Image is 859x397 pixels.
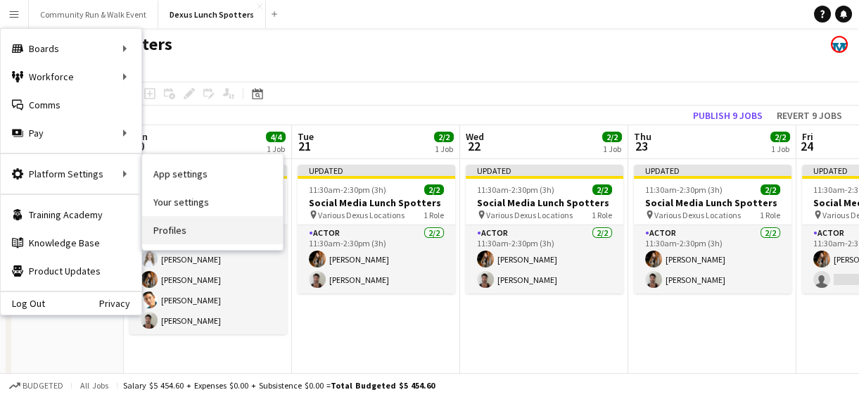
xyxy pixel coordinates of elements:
[486,210,573,220] span: Various Dexus Locations
[1,298,45,309] a: Log Out
[77,380,111,391] span: All jobs
[831,36,848,53] app-user-avatar: Kristin Kenneally
[634,225,791,294] app-card-role: Actor2/211:30am-2:30pm (3h)[PERSON_NAME][PERSON_NAME]
[634,165,791,176] div: Updated
[800,138,813,154] span: 24
[466,196,623,209] h3: Social Media Lunch Spotters
[602,132,622,142] span: 2/2
[466,130,484,143] span: Wed
[645,184,723,195] span: 11:30am-2:30pm (3h)
[267,144,285,154] div: 1 Job
[603,144,621,154] div: 1 Job
[123,380,435,391] div: Salary $5 454.60 + Expenses $0.00 + Subsistence $0.00 =
[298,130,314,143] span: Tue
[331,380,435,391] span: Total Budgeted $5 454.60
[298,196,455,209] h3: Social Media Lunch Spotters
[634,196,791,209] h3: Social Media Lunch Spotters
[1,63,141,91] div: Workforce
[464,138,484,154] span: 22
[1,257,141,285] a: Product Updates
[318,210,405,220] span: Various Dexus Locations
[761,184,780,195] span: 2/2
[23,381,63,391] span: Budgeted
[142,216,283,244] a: Profiles
[1,34,141,63] div: Boards
[771,144,789,154] div: 1 Job
[466,165,623,176] div: Updated
[129,225,287,334] app-card-role: Actor4/411:30am-2:30pm (3h)[PERSON_NAME][PERSON_NAME][PERSON_NAME][PERSON_NAME]
[771,106,848,125] button: Revert 9 jobs
[7,378,65,393] button: Budgeted
[298,225,455,294] app-card-role: Actor2/211:30am-2:30pm (3h)[PERSON_NAME][PERSON_NAME]
[1,229,141,257] a: Knowledge Base
[477,184,554,195] span: 11:30am-2:30pm (3h)
[266,132,286,142] span: 4/4
[634,165,791,294] app-job-card: Updated11:30am-2:30pm (3h)2/2Social Media Lunch Spotters Various Dexus Locations1 RoleActor2/211:...
[434,132,454,142] span: 2/2
[295,138,314,154] span: 21
[1,119,141,147] div: Pay
[298,165,455,294] app-job-card: Updated11:30am-2:30pm (3h)2/2Social Media Lunch Spotters Various Dexus Locations1 RoleActor2/211:...
[29,1,158,28] button: Community Run & Walk Event
[687,106,768,125] button: Publish 9 jobs
[760,210,780,220] span: 1 Role
[634,130,651,143] span: Thu
[654,210,741,220] span: Various Dexus Locations
[424,210,444,220] span: 1 Role
[1,201,141,229] a: Training Academy
[435,144,453,154] div: 1 Job
[466,225,623,294] app-card-role: Actor2/211:30am-2:30pm (3h)[PERSON_NAME][PERSON_NAME]
[592,184,612,195] span: 2/2
[142,160,283,188] a: App settings
[298,165,455,176] div: Updated
[424,184,444,195] span: 2/2
[309,184,386,195] span: 11:30am-2:30pm (3h)
[142,188,283,216] a: Your settings
[158,1,266,28] button: Dexus Lunch Spotters
[466,165,623,294] app-job-card: Updated11:30am-2:30pm (3h)2/2Social Media Lunch Spotters Various Dexus Locations1 RoleActor2/211:...
[1,91,141,119] a: Comms
[770,132,790,142] span: 2/2
[99,298,141,309] a: Privacy
[592,210,612,220] span: 1 Role
[632,138,651,154] span: 23
[1,160,141,188] div: Platform Settings
[802,130,813,143] span: Fri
